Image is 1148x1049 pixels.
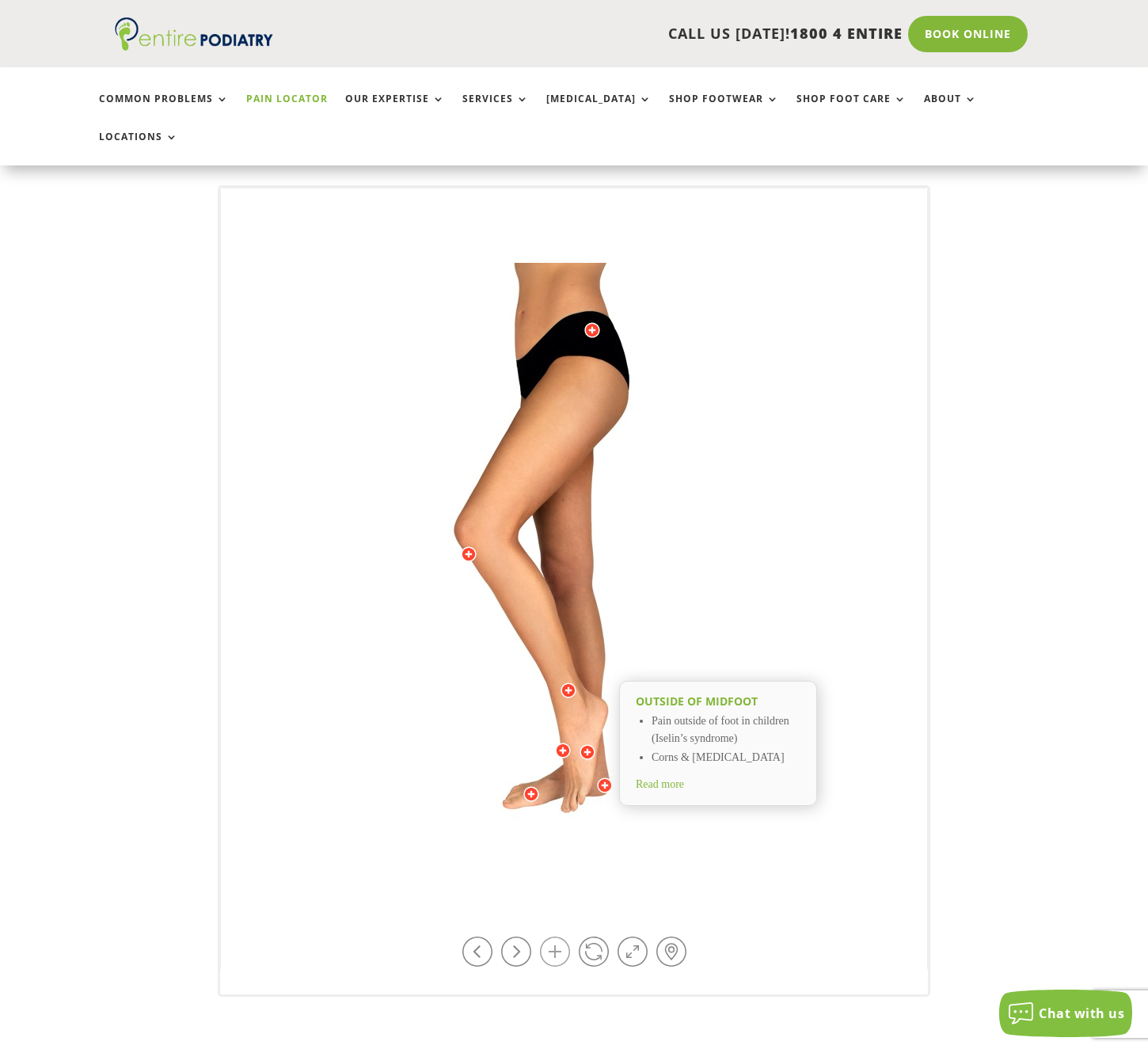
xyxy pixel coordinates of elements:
[908,16,1028,52] a: Book Online
[656,937,686,967] a: Hot-spots on / off
[790,24,903,43] span: 1800 4 ENTIRE
[924,93,977,127] a: About
[669,93,779,127] a: Shop Footwear
[462,937,492,967] a: Rotate left
[355,263,793,896] img: 122.jpg
[796,93,907,127] a: Shop Foot Care
[501,937,531,967] a: Rotate right
[326,24,903,44] p: CALL US [DATE]!
[652,713,800,749] li: Pain outside of foot in children (Iselin’s syndrome)
[115,17,273,51] img: logo (1)
[652,749,800,768] li: Corns & [MEDICAL_DATA]
[246,93,328,127] a: Pain Locator
[1039,1005,1124,1022] span: Chat with us
[115,38,273,54] a: Entire Podiatry
[579,937,609,967] a: Play / Stop
[99,93,229,127] a: Common Problems
[618,937,648,967] a: Full Screen on / off
[999,990,1132,1037] button: Chat with us
[619,681,817,824] a: Outside of midfoot Pain outside of foot in children (Iselin’s syndrome) Corns & [MEDICAL_DATA] Re...
[99,131,178,165] a: Locations
[636,778,684,790] span: Read more
[546,93,652,127] a: [MEDICAL_DATA]
[636,694,800,709] h2: Outside of midfoot
[345,93,445,127] a: Our Expertise
[540,937,570,967] a: Zoom in / out
[462,93,529,127] a: Services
